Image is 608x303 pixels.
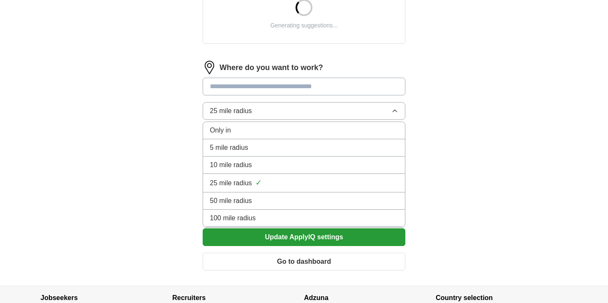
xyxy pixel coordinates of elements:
span: 25 mile radius [210,178,252,188]
span: ✓ [255,177,262,189]
span: 10 mile radius [210,160,252,170]
img: location.png [203,61,216,74]
button: 25 mile radius [203,102,405,120]
span: 5 mile radius [210,143,248,153]
span: 25 mile radius [210,106,252,116]
span: 50 mile radius [210,196,252,206]
label: Where do you want to work? [220,62,323,73]
span: Only in [210,125,231,135]
button: Update ApplyIQ settings [203,228,405,246]
div: Generating suggestions... [270,21,338,30]
button: Go to dashboard [203,253,405,271]
span: 100 mile radius [210,213,256,223]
